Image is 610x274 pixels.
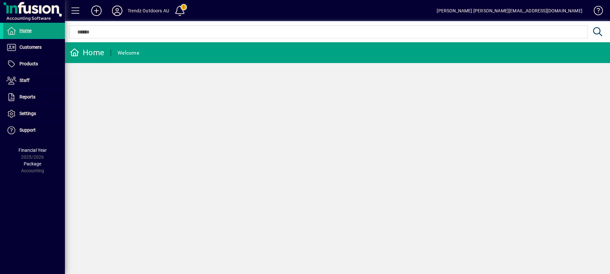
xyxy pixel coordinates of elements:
div: Home [70,47,104,58]
a: Settings [3,106,65,122]
a: Customers [3,39,65,56]
a: Support [3,122,65,138]
a: Products [3,56,65,72]
div: Welcome [118,48,139,58]
button: Profile [107,5,128,17]
span: Products [19,61,38,66]
div: Trendz Outdoors AU [128,6,169,16]
span: Package [24,161,41,166]
span: Settings [19,111,36,116]
span: Home [19,28,31,33]
span: Support [19,127,36,133]
span: Reports [19,94,35,99]
div: [PERSON_NAME] [PERSON_NAME][EMAIL_ADDRESS][DOMAIN_NAME] [437,6,582,16]
a: Reports [3,89,65,105]
span: Customers [19,45,42,50]
span: Staff [19,78,30,83]
span: Financial Year [19,148,47,153]
a: Knowledge Base [589,1,602,22]
button: Add [86,5,107,17]
a: Staff [3,72,65,89]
